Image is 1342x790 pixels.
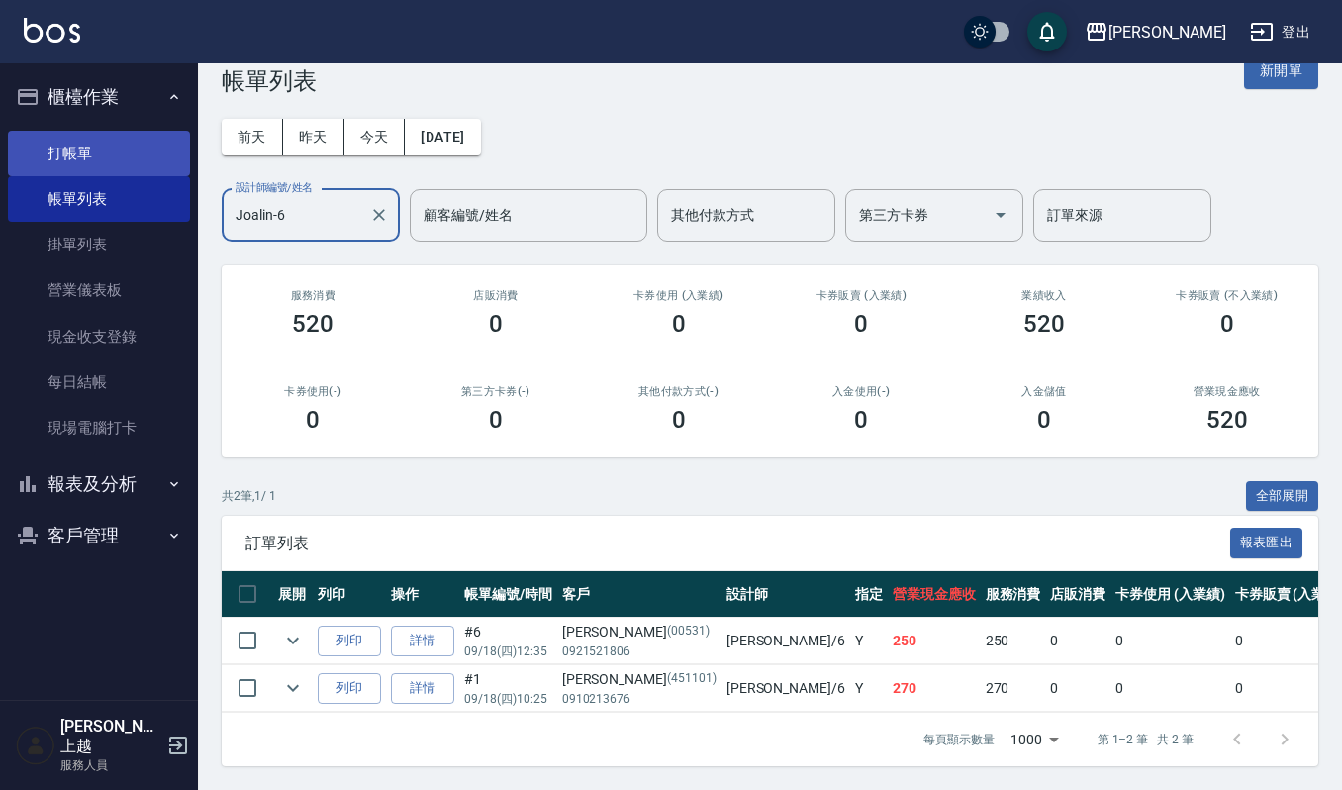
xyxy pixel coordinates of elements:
td: 0 [1045,665,1110,712]
div: [PERSON_NAME] [562,669,717,690]
td: Y [850,665,888,712]
button: [DATE] [405,119,480,155]
button: expand row [278,626,308,655]
button: 前天 [222,119,283,155]
div: [PERSON_NAME] [1108,20,1226,45]
h2: 店販消費 [429,289,564,302]
td: Y [850,618,888,664]
th: 帳單編號/時間 [459,571,557,618]
a: 每日結帳 [8,359,190,405]
a: 掛單列表 [8,222,190,267]
p: 0910213676 [562,690,717,708]
th: 操作 [386,571,459,618]
th: 卡券使用 (入業績) [1110,571,1230,618]
h2: 卡券使用(-) [245,385,381,398]
td: 0 [1110,665,1230,712]
th: 服務消費 [981,571,1046,618]
button: 登出 [1242,14,1318,50]
th: 客戶 [557,571,721,618]
td: #6 [459,618,557,664]
p: 09/18 (四) 10:25 [464,690,552,708]
h2: 第三方卡券(-) [429,385,564,398]
a: 詳情 [391,626,454,656]
p: 09/18 (四) 12:35 [464,642,552,660]
a: 打帳單 [8,131,190,176]
h2: 其他付款方式(-) [611,385,746,398]
button: 昨天 [283,119,344,155]
button: 列印 [318,673,381,704]
th: 店販消費 [1045,571,1110,618]
h3: 0 [1037,406,1051,434]
h3: 服務消費 [245,289,381,302]
h2: 入金使用(-) [794,385,929,398]
td: 0 [1110,618,1230,664]
h3: 0 [672,310,686,338]
th: 設計師 [721,571,850,618]
a: 詳情 [391,673,454,704]
button: 櫃檯作業 [8,71,190,123]
td: [PERSON_NAME] /6 [721,618,850,664]
a: 營業儀表板 [8,267,190,313]
h3: 0 [854,406,868,434]
h3: 520 [1023,310,1065,338]
button: Open [985,199,1016,231]
a: 新開單 [1244,60,1318,79]
h2: 業績收入 [977,289,1112,302]
p: 共 2 筆, 1 / 1 [222,487,276,505]
h3: 0 [489,310,503,338]
th: 展開 [273,571,313,618]
a: 帳單列表 [8,176,190,222]
h3: 520 [292,310,334,338]
button: expand row [278,673,308,703]
td: 270 [888,665,981,712]
h2: 卡券使用 (入業績) [611,289,746,302]
p: (00531) [667,622,710,642]
img: Person [16,726,55,765]
button: 客戶管理 [8,510,190,561]
h2: 營業現金應收 [1159,385,1294,398]
h2: 卡券販賣 (不入業績) [1159,289,1294,302]
div: [PERSON_NAME] [562,622,717,642]
button: 今天 [344,119,406,155]
h5: [PERSON_NAME]上越 [60,717,161,756]
img: Logo [24,18,80,43]
h3: 0 [672,406,686,434]
th: 列印 [313,571,386,618]
h3: 520 [1206,406,1248,434]
h3: 0 [489,406,503,434]
label: 設計師編號/姓名 [236,180,313,195]
td: 250 [981,618,1046,664]
button: 新開單 [1244,52,1318,89]
button: save [1027,12,1067,51]
td: [PERSON_NAME] /6 [721,665,850,712]
button: 報表及分析 [8,458,190,510]
p: 服務人員 [60,756,161,774]
p: (451101) [667,669,717,690]
button: 報表匯出 [1230,528,1303,558]
button: 全部展開 [1246,481,1319,512]
h3: 0 [854,310,868,338]
h2: 卡券販賣 (入業績) [794,289,929,302]
button: 列印 [318,626,381,656]
h3: 0 [306,406,320,434]
a: 現場電腦打卡 [8,405,190,450]
h2: 入金儲值 [977,385,1112,398]
p: 每頁顯示數量 [923,731,995,748]
th: 營業現金應收 [888,571,981,618]
td: 270 [981,665,1046,712]
div: 1000 [1003,713,1066,766]
td: #1 [459,665,557,712]
td: 0 [1045,618,1110,664]
p: 0921521806 [562,642,717,660]
button: Clear [365,201,393,229]
h3: 0 [1220,310,1234,338]
td: 250 [888,618,981,664]
button: [PERSON_NAME] [1077,12,1234,52]
a: 報表匯出 [1230,533,1303,551]
p: 第 1–2 筆 共 2 筆 [1098,731,1194,748]
a: 現金收支登錄 [8,314,190,359]
span: 訂單列表 [245,534,1230,553]
h3: 帳單列表 [222,67,317,95]
th: 指定 [850,571,888,618]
